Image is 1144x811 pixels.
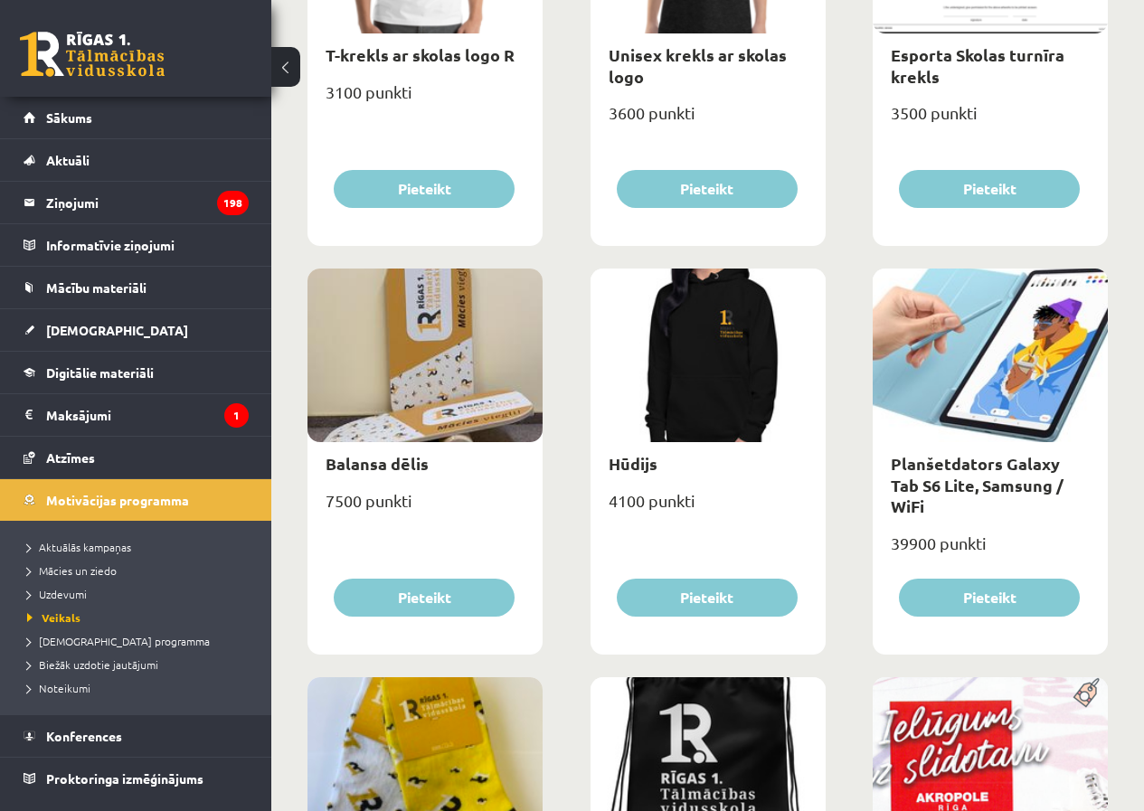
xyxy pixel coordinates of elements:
a: Biežāk uzdotie jautājumi [27,656,253,673]
a: Motivācijas programma [24,479,249,521]
span: [DEMOGRAPHIC_DATA] programma [27,634,210,648]
div: 3100 punkti [307,77,543,122]
a: Digitālie materiāli [24,352,249,393]
button: Pieteikt [334,579,515,617]
div: 39900 punkti [873,528,1108,573]
button: Pieteikt [334,170,515,208]
a: [DEMOGRAPHIC_DATA] programma [27,633,253,649]
span: Konferences [46,728,122,744]
a: T-krekls ar skolas logo R [326,44,515,65]
button: Pieteikt [617,579,798,617]
div: 3600 punkti [591,98,826,143]
a: Mācies un ziedo [27,562,253,579]
a: Esporta Skolas turnīra krekls [891,44,1064,86]
span: Atzīmes [46,449,95,466]
a: Hūdijs [609,453,657,474]
span: [DEMOGRAPHIC_DATA] [46,322,188,338]
span: Aktuālās kampaņas [27,540,131,554]
span: Sākums [46,109,92,126]
span: Mācību materiāli [46,279,147,296]
a: Veikals [27,609,253,626]
img: Populāra prece [1067,677,1108,708]
a: Unisex krekls ar skolas logo [609,44,787,86]
span: Mācies un ziedo [27,563,117,578]
span: Veikals [27,610,80,625]
span: Digitālie materiāli [46,364,154,381]
a: Noteikumi [27,680,253,696]
i: 1 [224,403,249,428]
button: Pieteikt [899,579,1080,617]
a: Maksājumi1 [24,394,249,436]
span: Noteikumi [27,681,90,695]
div: 3500 punkti [873,98,1108,143]
legend: Maksājumi [46,394,249,436]
a: Uzdevumi [27,586,253,602]
span: Biežāk uzdotie jautājumi [27,657,158,672]
i: 198 [217,191,249,215]
span: Motivācijas programma [46,492,189,508]
a: Atzīmes [24,437,249,478]
a: Informatīvie ziņojumi [24,224,249,266]
a: Proktoringa izmēģinājums [24,758,249,799]
a: Ziņojumi198 [24,182,249,223]
a: Planšetdators Galaxy Tab S6 Lite, Samsung / WiFi [891,453,1064,516]
a: Rīgas 1. Tālmācības vidusskola [20,32,165,77]
legend: Informatīvie ziņojumi [46,224,249,266]
button: Pieteikt [899,170,1080,208]
a: Aktuālās kampaņas [27,539,253,555]
a: Aktuāli [24,139,249,181]
a: Mācību materiāli [24,267,249,308]
span: Aktuāli [46,152,90,168]
a: Balansa dēlis [326,453,429,474]
legend: Ziņojumi [46,182,249,223]
a: [DEMOGRAPHIC_DATA] [24,309,249,351]
span: Proktoringa izmēģinājums [46,770,203,787]
span: Uzdevumi [27,587,87,601]
button: Pieteikt [617,170,798,208]
a: Sākums [24,97,249,138]
div: 4100 punkti [591,486,826,531]
a: Konferences [24,715,249,757]
div: 7500 punkti [307,486,543,531]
